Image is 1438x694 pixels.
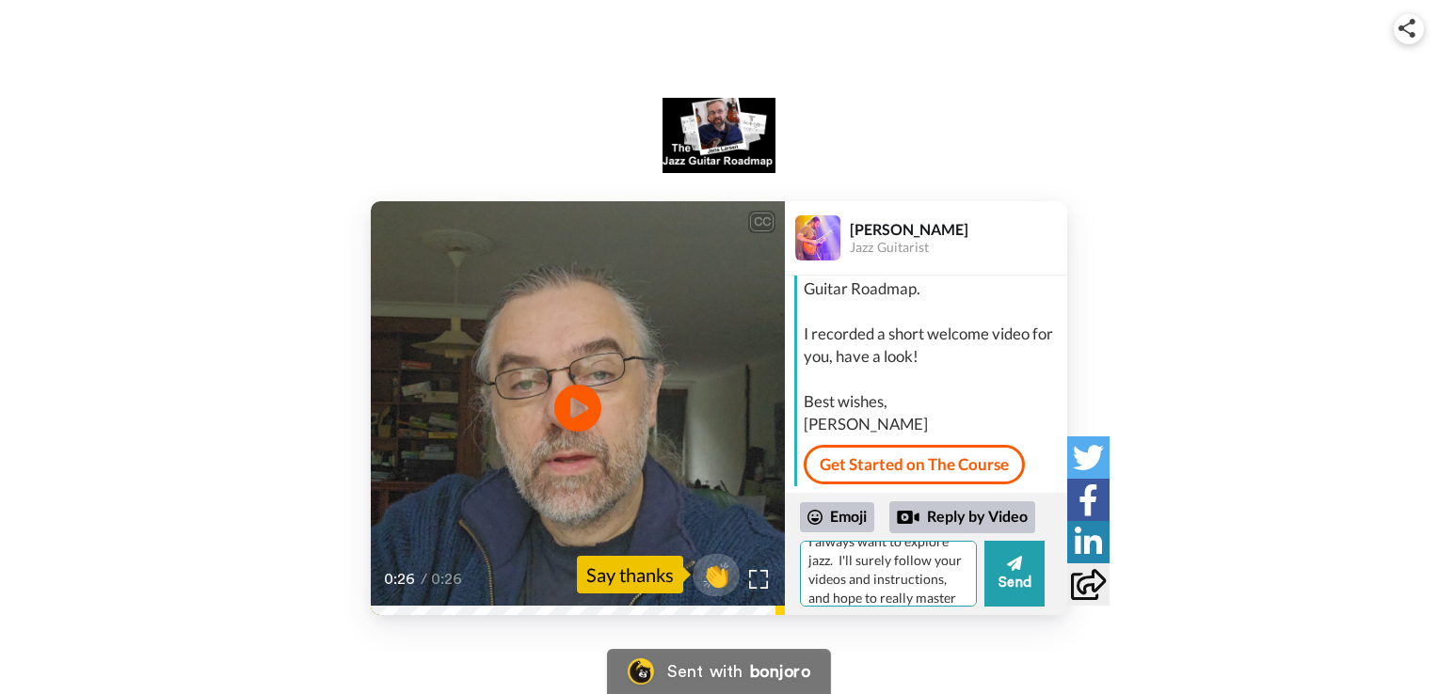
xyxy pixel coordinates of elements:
[800,541,977,607] textarea: Thanks [PERSON_NAME]. I always want to explore jazz. I'll surely follow your videos and instructi...
[984,541,1045,607] button: Send
[1398,19,1415,38] img: ic_share.svg
[628,658,654,685] img: Bonjoro Logo
[577,556,683,593] div: Say thanks
[663,98,775,173] img: logo
[889,501,1035,533] div: Reply by Video
[431,568,464,591] span: 0:26
[850,240,1066,256] div: Jazz Guitarist
[667,663,743,680] div: Sent with
[750,213,774,231] div: CC
[693,554,740,596] button: 👏
[804,445,1025,484] a: Get Started on The Course
[421,568,427,591] span: /
[897,506,919,528] div: Reply by Video
[384,568,417,591] span: 0:26
[693,560,740,590] span: 👏
[607,649,831,694] a: Bonjoro LogoSent withbonjoro
[795,215,840,260] img: Profile Image
[850,220,1066,238] div: [PERSON_NAME]
[749,570,768,589] img: Full screen
[750,663,810,680] div: bonjoro
[800,502,874,532] div: Emoji
[804,210,1063,435] div: Hi [PERSON_NAME], Thank you for signing up to The Jazz Guitar Roadmap. I recorded a short welcome...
